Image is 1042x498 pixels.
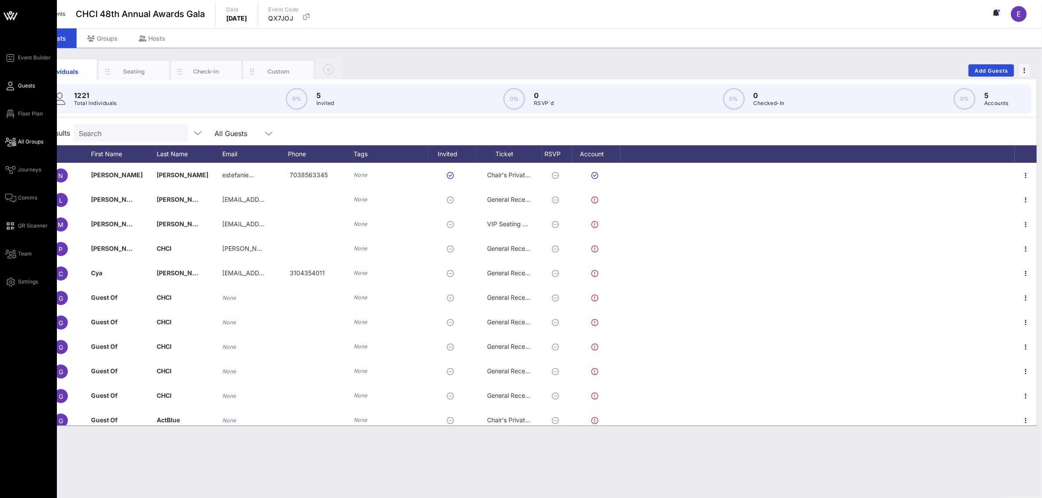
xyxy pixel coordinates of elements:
a: QR Scanner [5,221,48,231]
p: Accounts [984,99,1009,108]
div: Invited [428,145,476,163]
span: [PERSON_NAME] [91,196,143,203]
div: All Guests [214,130,247,137]
div: Seating [115,67,154,76]
span: [EMAIL_ADDRESS][DOMAIN_NAME] [222,196,328,203]
span: 7038563345 [290,171,328,179]
span: [PERSON_NAME] [91,245,143,252]
div: Account [572,145,621,163]
span: G [59,295,63,302]
p: [DATE] [226,14,247,23]
i: None [222,295,236,301]
span: QR Scanner [18,222,48,230]
div: Last Name [157,145,222,163]
span: Guest Of [91,343,118,350]
span: All Groups [18,138,43,146]
i: None [222,344,236,350]
i: None [354,270,368,276]
div: Hosts [128,28,176,48]
p: 5 [316,90,334,101]
a: Team [5,249,32,259]
a: Journeys [5,165,41,175]
span: 3104354011 [290,269,325,277]
span: CHCI [157,318,172,326]
p: 5 [984,90,1009,101]
i: None [222,393,236,399]
span: C [59,270,63,277]
span: G [59,368,63,375]
span: General Reception [487,269,540,277]
div: RSVP [542,145,572,163]
span: Guest Of [91,367,118,375]
div: Ticket [476,145,542,163]
span: Guest Of [91,416,118,424]
p: Total Individuals [74,99,117,108]
i: None [222,319,236,326]
a: Comms [5,193,37,203]
span: [PERSON_NAME][EMAIL_ADDRESS][DOMAIN_NAME] [222,245,378,252]
span: [PERSON_NAME] [91,220,143,228]
span: CHCI [157,392,172,399]
span: Cya [91,269,102,277]
span: G [59,319,63,326]
p: 1221 [74,90,117,101]
div: E [1011,6,1027,22]
span: E [1017,10,1021,18]
p: 0 [754,90,785,101]
a: All Groups [5,137,43,147]
span: Add Guests [974,67,1009,74]
span: General Reception [487,294,540,301]
button: Add Guests [968,64,1014,77]
p: Checked-In [754,99,785,108]
span: [EMAIL_ADDRESS][DOMAIN_NAME] [222,220,328,228]
span: Guest Of [91,392,118,399]
span: ActBlue [157,416,180,424]
div: Tags [354,145,428,163]
span: G [59,393,63,400]
p: QX7JOJ [269,14,299,23]
i: None [222,417,236,424]
span: Team [18,250,32,258]
span: Chair's Private Reception [487,171,559,179]
span: CHCI [157,343,172,350]
div: Phone [288,145,354,163]
i: None [354,245,368,252]
div: Check-In [187,67,226,76]
i: None [354,392,368,399]
a: Guests [5,81,35,91]
span: Guest Of [91,294,118,301]
div: All Guests [209,124,279,142]
i: None [354,294,368,301]
span: [PERSON_NAME] [157,171,208,179]
a: Event Builder [5,53,51,63]
span: CHCI [157,245,172,252]
span: General Reception [487,343,540,350]
span: General Reception [487,392,540,399]
div: Custom [259,67,298,76]
span: [PERSON_NAME] [91,171,143,179]
p: RSVP`d [534,99,554,108]
i: None [354,196,368,203]
div: Individuals [42,67,81,76]
span: General Reception [487,245,540,252]
a: Settings [5,277,38,287]
i: None [354,417,368,423]
span: Chair's Private Reception [487,416,559,424]
span: Floor Plan [18,110,43,118]
span: General Reception [487,318,540,326]
span: Journeys [18,166,41,174]
span: G [59,417,63,424]
span: General Reception [487,367,540,375]
p: estefanie… [222,163,254,187]
span: General Reception [487,196,540,203]
span: Guest Of [91,318,118,326]
i: None [354,368,368,374]
p: 0 [534,90,554,101]
span: N [59,172,63,179]
p: Event Code [269,5,299,14]
p: Date [226,5,247,14]
span: L [59,196,63,204]
i: None [354,221,368,227]
span: Comms [18,194,37,202]
span: CHCI [157,367,172,375]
